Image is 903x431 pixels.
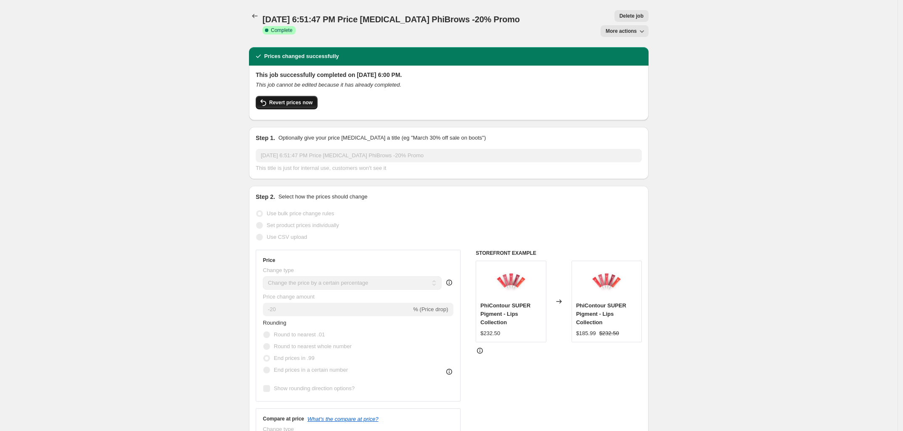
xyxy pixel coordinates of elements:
[274,367,348,373] span: End prices in a certain number
[263,415,304,422] h3: Compare at price
[576,302,626,325] span: PhiContour SUPER Pigment - Lips Collection
[274,355,315,361] span: End prices in .99
[269,99,312,106] span: Revert prices now
[480,329,500,338] div: $232.50
[249,10,261,22] button: Price change jobs
[267,222,339,228] span: Set product prices individually
[263,257,275,264] h3: Price
[274,331,325,338] span: Round to nearest .01
[476,250,642,256] h6: STOREFRONT EXAMPLE
[267,234,307,240] span: Use CSV upload
[576,329,596,338] div: $185.99
[264,52,339,61] h2: Prices changed successfully
[445,278,453,287] div: help
[606,28,637,34] span: More actions
[263,303,411,316] input: -15
[256,134,275,142] h2: Step 1.
[274,385,355,391] span: Show rounding direction options?
[601,25,649,37] button: More actions
[256,193,275,201] h2: Step 2.
[263,320,286,326] span: Rounding
[278,134,486,142] p: Optionally give your price [MEDICAL_DATA] a title (eg "March 30% off sale on boots")
[256,149,642,162] input: 30% off holiday sale
[256,71,642,79] h2: This job successfully completed on [DATE] 6:00 PM.
[256,82,401,88] i: This job cannot be edited because it has already completed.
[262,15,520,24] span: [DATE] 6:51:47 PM Price [MEDICAL_DATA] PhiBrows -20% Promo
[590,265,623,299] img: phicontour-super-pigment-lips-collection-5_80x.webp
[267,210,334,217] span: Use bulk price change rules
[413,306,448,312] span: % (Price drop)
[620,13,643,19] span: Delete job
[278,193,368,201] p: Select how the prices should change
[256,96,318,109] button: Revert prices now
[271,27,292,34] span: Complete
[480,302,530,325] span: PhiContour SUPER Pigment - Lips Collection
[614,10,649,22] button: Delete job
[494,265,528,299] img: phicontour-super-pigment-lips-collection-5_80x.webp
[599,329,619,338] strike: $232.50
[256,165,386,171] span: This title is just for internal use, customers won't see it
[274,343,352,349] span: Round to nearest whole number
[263,267,294,273] span: Change type
[263,294,315,300] span: Price change amount
[307,416,379,422] button: What's the compare at price?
